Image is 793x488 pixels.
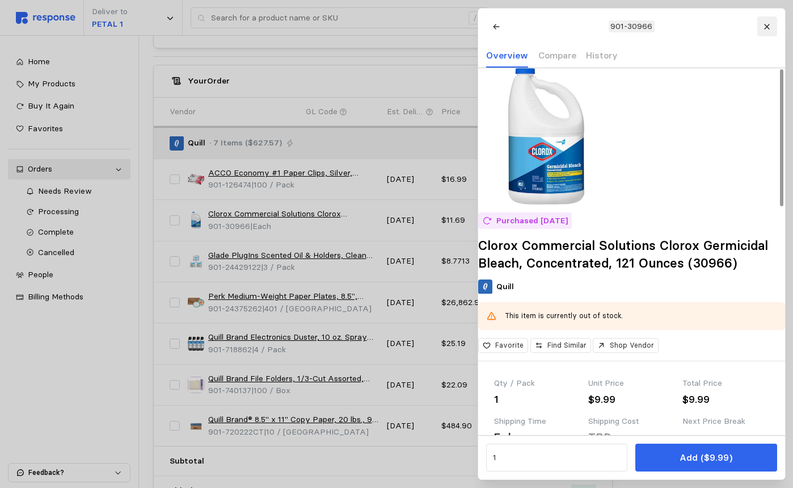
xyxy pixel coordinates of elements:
[610,340,654,351] p: Shop Vendor
[530,338,590,353] button: Find Similar
[478,338,528,353] button: Favorite
[680,451,732,465] p: Add ($9.99)
[478,237,785,272] h2: Clorox Commercial Solutions Clorox Germicidal Bleach, Concentrated, 121 Ounces (30966)
[593,338,659,353] button: Shop Vendor
[682,392,769,407] div: $9.99
[682,429,769,445] div: -
[586,48,618,62] p: History
[486,48,528,62] p: Overview
[494,415,580,428] div: Shipping Time
[492,448,621,468] input: Qty
[494,377,580,390] div: Qty / Pack
[547,340,586,351] p: Find Similar
[610,20,652,33] p: 901-30966
[588,392,674,407] div: $9.99
[496,281,514,293] p: Quill
[494,429,530,447] div: 5 days
[588,377,674,390] div: Unit Price
[682,415,769,428] div: Next Price Break
[682,377,769,390] div: Total Price
[588,415,674,428] div: Shipping Cost
[494,392,580,407] div: 1
[496,215,567,227] p: Purchased [DATE]
[538,48,576,62] p: Compare
[478,68,614,205] img: A3E17D89-16B8-44A3-BC2A8BCED4E7C3B9_s7
[504,311,776,322] div: This item is currently out of stock.
[635,444,777,472] button: Add ($9.99)
[495,340,524,351] p: Favorite
[588,429,611,447] div: TBD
